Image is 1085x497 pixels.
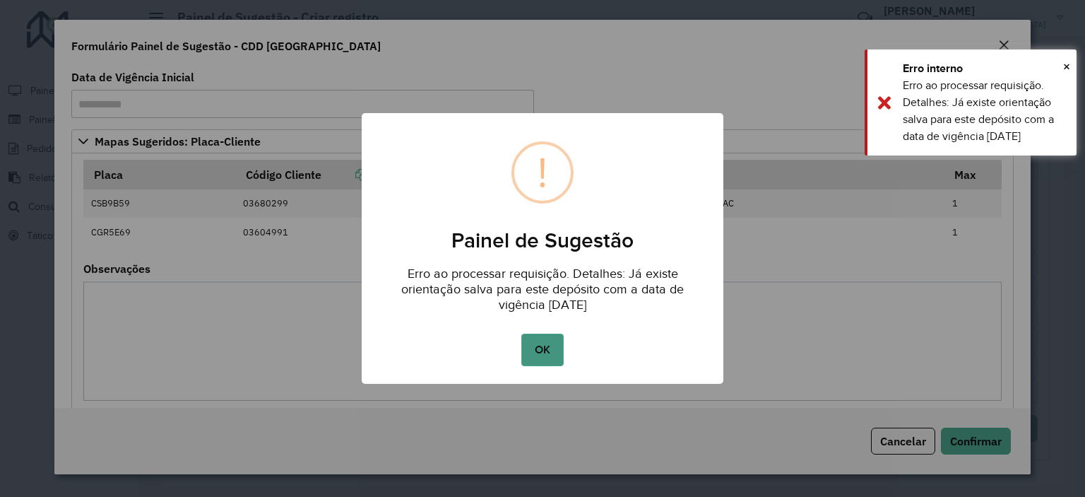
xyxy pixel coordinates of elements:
[903,60,1066,77] div: Erro interno
[362,211,723,253] h2: Painel de Sugestão
[1063,59,1070,74] span: ×
[903,77,1066,145] div: Erro ao processar requisição. Detalhes: Já existe orientação salva para este depósito com a data ...
[1063,56,1070,77] button: Close
[362,253,723,316] div: Erro ao processar requisição. Detalhes: Já existe orientação salva para este depósito com a data ...
[521,334,563,366] button: OK
[538,144,547,201] div: !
